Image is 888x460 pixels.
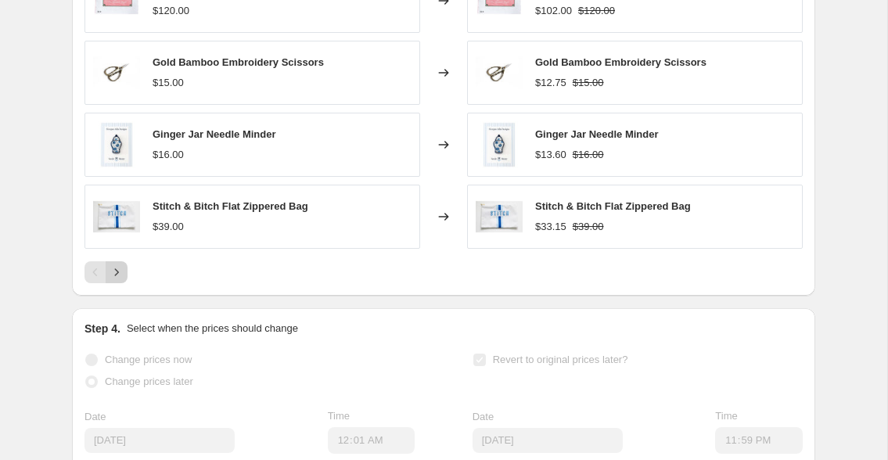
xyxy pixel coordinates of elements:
span: Stitch & Bitch Flat Zippered Bag [153,200,308,212]
span: Stitch & Bitch Flat Zippered Bag [535,200,691,212]
span: Change prices now [105,354,192,365]
button: Next [106,261,128,283]
span: Ginger Jar Needle Minder [535,128,659,140]
span: Gold Bamboo Embroidery Scissors [153,56,324,68]
img: 46_bd30b6c3-f25f-448e-8d90-899e17b54321_80x.jpg [93,121,140,168]
img: 46_bd30b6c3-f25f-448e-8d90-899e17b54321_80x.jpg [476,121,523,168]
p: Select when the prices should change [127,321,298,336]
span: Ginger Jar Needle Minder [153,128,276,140]
span: Gold Bamboo Embroidery Scissors [535,56,706,68]
h2: Step 4. [84,321,120,336]
div: $33.15 [535,219,566,235]
strike: $15.00 [573,75,604,91]
input: 12:00 [715,427,803,454]
img: stitch-bitch-flat-zippered-bag-needlepoint-canvas-needlepoint-kit-morgan-julia-designs-711974_80x... [476,193,523,240]
span: Time [328,410,350,422]
strike: $39.00 [573,219,604,235]
nav: Pagination [84,261,128,283]
div: $13.60 [535,147,566,163]
strike: $120.00 [578,3,615,19]
div: $12.75 [535,75,566,91]
span: Revert to original prices later? [493,354,628,365]
div: $120.00 [153,3,189,19]
div: $39.00 [153,219,184,235]
img: stitch-bitch-flat-zippered-bag-needlepoint-canvas-needlepoint-kit-morgan-julia-designs-711974_80x... [93,193,140,240]
span: Date [473,411,494,422]
input: 8/31/2025 [84,428,235,453]
span: Time [715,410,737,422]
span: Date [84,411,106,422]
img: gold-bamboo-embroidery-scissors-needlepoint-canvas-needlepoint-kit-morgan-julia-designs-183346_80... [93,49,140,96]
span: Change prices later [105,376,193,387]
input: 12:00 [328,427,415,454]
strike: $16.00 [573,147,604,163]
input: 8/31/2025 [473,428,623,453]
div: $16.00 [153,147,184,163]
div: $102.00 [535,3,572,19]
div: $15.00 [153,75,184,91]
img: gold-bamboo-embroidery-scissors-needlepoint-canvas-needlepoint-kit-morgan-julia-designs-183346_80... [476,49,523,96]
